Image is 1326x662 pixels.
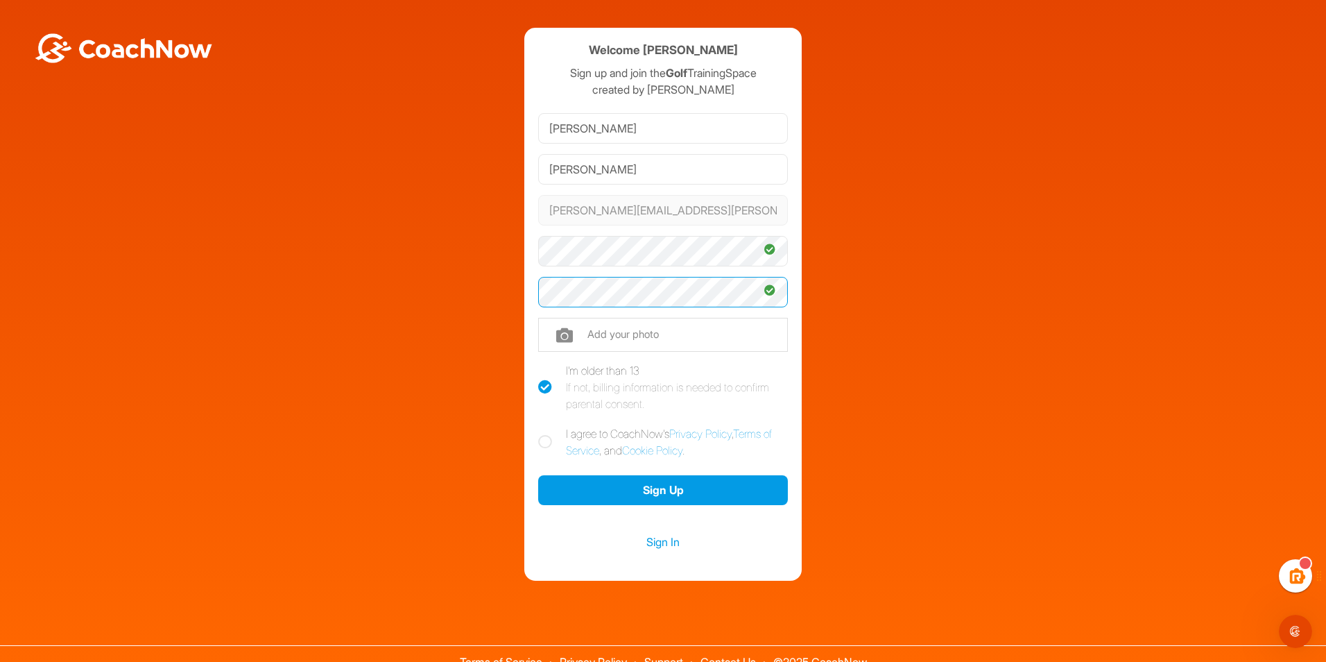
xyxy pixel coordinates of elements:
p: Sign up and join the TrainingSpace [538,65,788,81]
a: Privacy Policy [669,427,732,441]
input: First Name [538,113,788,144]
button: Sign Up [538,475,788,505]
iframe: Intercom live chat [1279,615,1312,648]
strong: Golf [666,66,687,80]
input: Email [538,195,788,226]
div: I'm older than 13 [566,362,788,412]
input: Last Name [538,154,788,185]
h4: Welcome [PERSON_NAME] [589,42,738,59]
a: Sign In [538,533,788,551]
a: Terms of Service [566,427,772,457]
p: created by [PERSON_NAME] [538,81,788,98]
div: If not, billing information is needed to confirm parental consent. [566,379,788,412]
label: I agree to CoachNow's , , and . [538,425,788,459]
a: Cookie Policy [622,443,682,457]
img: BwLJSsUCoWCh5upNqxVrqldRgqLPVwmV24tXu5FoVAoFEpwwqQ3VIfuoInZCoVCoTD4vwADAC3ZFMkVEQFDAAAAAElFTkSuQmCC [33,33,214,63]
